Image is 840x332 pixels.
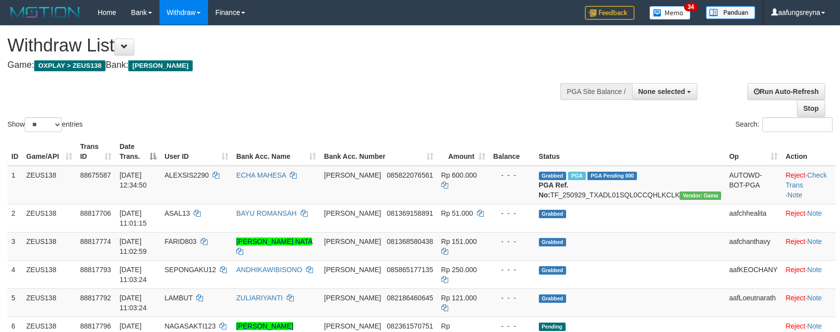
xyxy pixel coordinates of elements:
[7,60,550,70] h4: Game: Bank:
[164,209,190,217] span: ASAL13
[119,294,147,312] span: [DATE] 11:03:24
[706,6,755,19] img: panduan.png
[493,208,531,218] div: - - -
[164,171,209,179] span: ALEXSIS2290
[7,166,22,204] td: 1
[807,294,822,302] a: Note
[232,138,320,166] th: Bank Acc. Name: activate to sort column ascending
[387,266,433,274] span: Copy 085865177135 to clipboard
[786,171,827,189] a: Check Trans
[22,232,76,260] td: ZEUS138
[387,171,433,179] span: Copy 085822076561 to clipboard
[236,294,283,302] a: ZULIARIYANTI
[539,294,567,303] span: Grabbed
[324,266,381,274] span: [PERSON_NAME]
[735,117,833,132] label: Search:
[638,88,685,95] span: None selected
[684,2,697,11] span: 34
[489,138,535,166] th: Balance
[539,181,569,199] b: PGA Ref. No:
[164,294,193,302] span: LAMBUT
[535,138,726,166] th: Status
[807,237,822,245] a: Note
[725,138,782,166] th: Op: activate to sort column ascending
[585,6,634,20] img: Feedback.jpg
[797,100,825,117] a: Stop
[7,5,83,20] img: MOTION_logo.png
[441,171,477,179] span: Rp 600.000
[22,138,76,166] th: Game/API: activate to sort column ascending
[164,266,216,274] span: SEPONGAKU12
[632,83,698,100] button: None selected
[164,237,197,245] span: FARID803
[119,171,147,189] span: [DATE] 12:34:50
[320,138,437,166] th: Bank Acc. Number: activate to sort column ascending
[324,294,381,302] span: [PERSON_NAME]
[568,172,585,180] span: Marked by aafpengsreynich
[22,204,76,232] td: ZEUS138
[7,138,22,166] th: ID
[236,209,297,217] a: BAYU ROMANSAH
[782,166,836,204] td: · ·
[539,210,567,218] span: Grabbed
[236,237,313,245] a: [PERSON_NAME] NATA
[539,266,567,275] span: Grabbed
[539,323,566,331] span: Pending
[441,266,477,274] span: Rp 250.000
[786,171,805,179] a: Reject
[441,294,477,302] span: Rp 121.000
[7,204,22,232] td: 2
[22,288,76,317] td: ZEUS138
[387,294,433,302] span: Copy 082186460645 to clipboard
[437,138,489,166] th: Amount: activate to sort column ascending
[782,232,836,260] td: ·
[80,294,111,302] span: 88817792
[7,117,83,132] label: Show entries
[782,204,836,232] td: ·
[34,60,105,71] span: OXPLAY > ZEUS138
[680,191,721,200] span: Vendor URL: https://trx31.1velocity.biz
[324,322,381,330] span: [PERSON_NAME]
[7,36,550,55] h1: Withdraw List
[782,260,836,288] td: ·
[387,237,433,245] span: Copy 081368580438 to clipboard
[786,237,805,245] a: Reject
[786,266,805,274] a: Reject
[324,209,381,217] span: [PERSON_NAME]
[119,237,147,255] span: [DATE] 11:02:59
[160,138,232,166] th: User ID: activate to sort column ascending
[80,171,111,179] span: 88675587
[782,288,836,317] td: ·
[649,6,691,20] img: Button%20Memo.svg
[539,238,567,246] span: Grabbed
[725,288,782,317] td: aafLoeutnarath
[80,322,111,330] span: 88817796
[807,209,822,217] a: Note
[387,209,433,217] span: Copy 081369158891 to clipboard
[22,260,76,288] td: ZEUS138
[236,266,302,274] a: ANDHIKAWIBISONO
[80,266,111,274] span: 88817793
[119,266,147,284] span: [DATE] 11:03:24
[7,288,22,317] td: 5
[725,204,782,232] td: aafchhealita
[493,321,531,331] div: - - -
[7,232,22,260] td: 3
[493,265,531,275] div: - - -
[807,322,822,330] a: Note
[786,209,805,217] a: Reject
[539,172,567,180] span: Grabbed
[725,260,782,288] td: aafKEOCHANY
[787,191,802,199] a: Note
[387,322,433,330] span: Copy 082361570751 to clipboard
[22,166,76,204] td: ZEUS138
[441,237,477,245] span: Rp 151.000
[560,83,631,100] div: PGA Site Balance /
[807,266,822,274] a: Note
[119,209,147,227] span: [DATE] 11:01:15
[80,237,111,245] span: 88817774
[441,209,473,217] span: Rp 51.000
[535,166,726,204] td: TF_250929_TXADL01SQL0CCQHLKCLK
[587,172,637,180] span: PGA Pending
[782,138,836,166] th: Action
